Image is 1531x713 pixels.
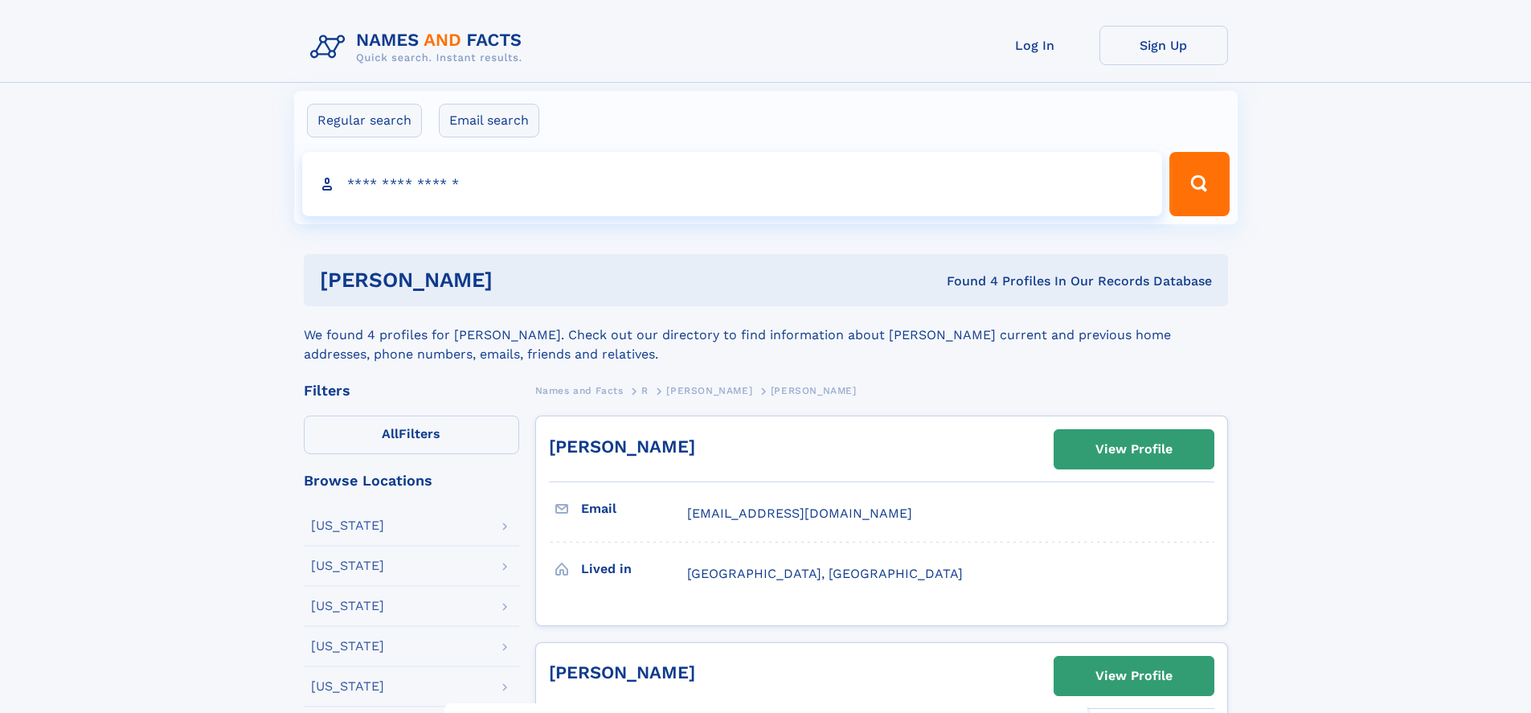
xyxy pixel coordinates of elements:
[311,680,384,693] div: [US_STATE]
[719,272,1212,290] div: Found 4 Profiles In Our Records Database
[641,380,649,400] a: R
[382,426,399,441] span: All
[311,519,384,532] div: [US_STATE]
[549,662,695,682] a: [PERSON_NAME]
[304,416,519,454] label: Filters
[302,152,1163,216] input: search input
[304,306,1228,364] div: We found 4 profiles for [PERSON_NAME]. Check out our directory to find information about [PERSON_...
[666,380,752,400] a: [PERSON_NAME]
[1095,658,1173,695] div: View Profile
[581,555,687,583] h3: Lived in
[771,385,857,396] span: [PERSON_NAME]
[1169,152,1229,216] button: Search Button
[666,385,752,396] span: [PERSON_NAME]
[1099,26,1228,65] a: Sign Up
[1095,431,1173,468] div: View Profile
[535,380,624,400] a: Names and Facts
[307,104,422,137] label: Regular search
[687,506,912,521] span: [EMAIL_ADDRESS][DOMAIN_NAME]
[549,436,695,457] a: [PERSON_NAME]
[304,26,535,69] img: Logo Names and Facts
[439,104,539,137] label: Email search
[687,566,963,581] span: [GEOGRAPHIC_DATA], [GEOGRAPHIC_DATA]
[1054,430,1214,469] a: View Profile
[304,383,519,398] div: Filters
[311,600,384,613] div: [US_STATE]
[641,385,649,396] span: R
[311,559,384,572] div: [US_STATE]
[581,495,687,522] h3: Email
[304,473,519,488] div: Browse Locations
[311,640,384,653] div: [US_STATE]
[1054,657,1214,695] a: View Profile
[320,270,720,290] h1: [PERSON_NAME]
[971,26,1099,65] a: Log In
